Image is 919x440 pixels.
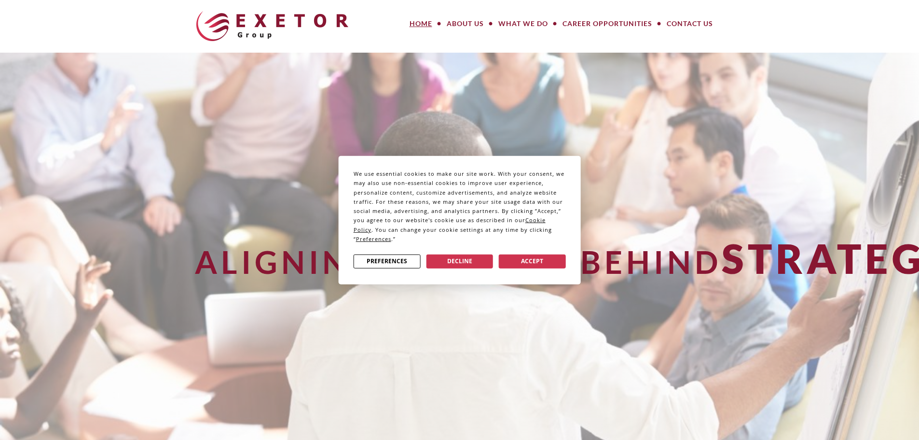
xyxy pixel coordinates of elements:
[356,235,391,242] span: Preferences
[354,169,566,243] div: We use essential cookies to make our site work. With your consent, we may also use non-essential ...
[354,254,421,268] button: Preferences
[499,254,566,268] button: Accept
[426,254,493,268] button: Decline
[338,156,581,284] div: Cookie Consent Prompt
